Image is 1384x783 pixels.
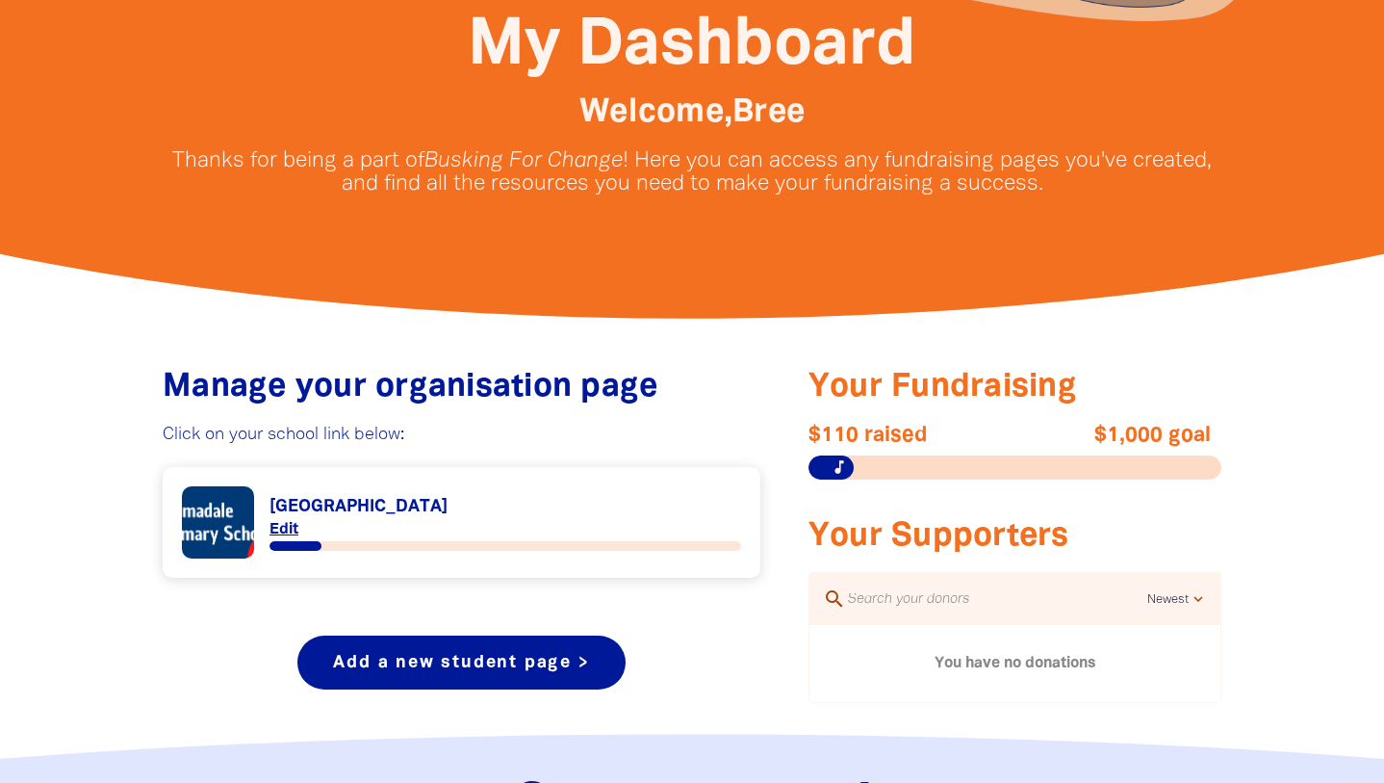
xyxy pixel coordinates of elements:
[809,625,1220,702] div: You have no donations
[579,98,805,128] span: Welcome, Bree
[808,522,1069,552] span: Your Supporters
[424,151,623,170] em: Busking For Change
[297,636,625,690] a: Add a new student page >
[163,373,657,403] span: Manage your organisation page
[846,587,1147,612] input: Search your donors
[163,424,760,447] p: Click on your school link below:
[823,587,846,611] i: search
[172,149,1212,196] p: Thanks for being a part of ! Here you can access any fundraising pages you've created, and find a...
[468,16,916,76] span: My Dashboard
[831,458,848,476] i: music_note
[808,424,1015,447] span: $110 raised
[809,625,1220,702] div: Paginated content
[1004,424,1211,447] span: $1,000 goal
[808,373,1077,403] span: Your Fundraising
[182,486,741,559] div: Paginated content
